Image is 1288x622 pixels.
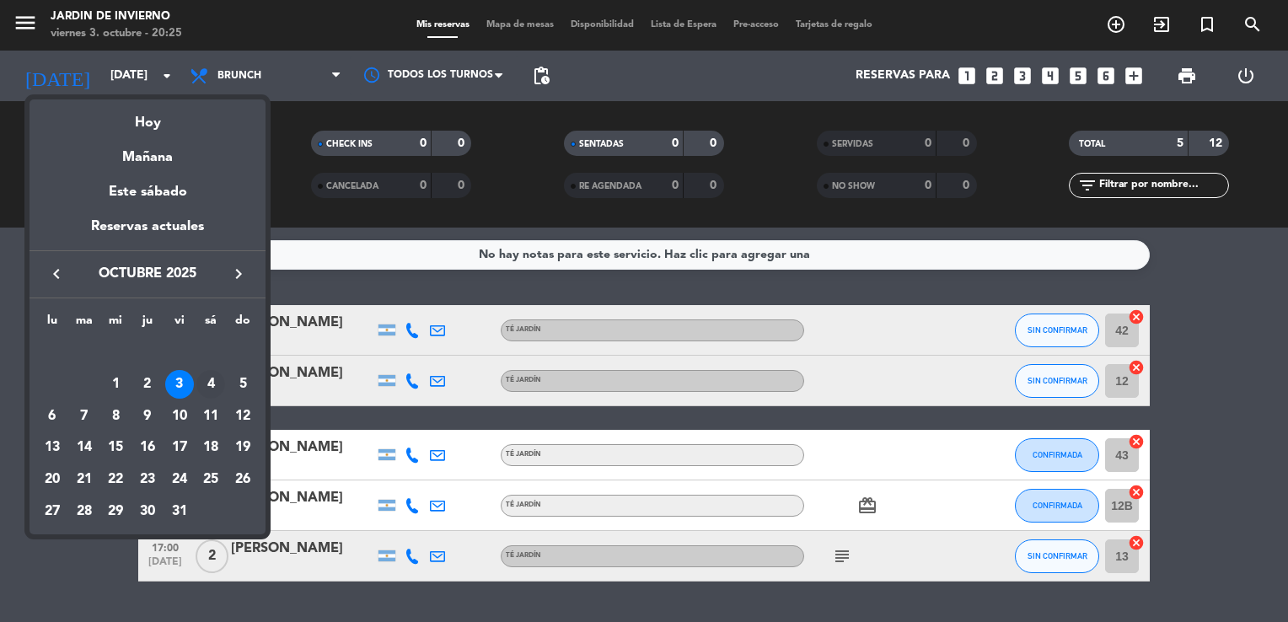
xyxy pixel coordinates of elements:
td: 8 de octubre de 2025 [99,400,131,432]
td: 6 de octubre de 2025 [36,400,68,432]
div: 28 [70,497,99,526]
th: domingo [227,311,259,337]
div: 14 [70,433,99,462]
td: 9 de octubre de 2025 [131,400,164,432]
td: 10 de octubre de 2025 [164,400,196,432]
div: 24 [165,465,194,494]
td: 15 de octubre de 2025 [99,432,131,464]
div: 15 [101,433,130,462]
div: 7 [70,402,99,431]
div: 18 [196,433,225,462]
div: 25 [196,465,225,494]
div: Este sábado [30,169,266,216]
th: jueves [131,311,164,337]
td: 22 de octubre de 2025 [99,464,131,496]
button: keyboard_arrow_right [223,263,254,285]
th: sábado [196,311,228,337]
td: 12 de octubre de 2025 [227,400,259,432]
div: 12 [228,402,257,431]
td: 26 de octubre de 2025 [227,464,259,496]
div: 3 [165,370,194,399]
div: 1 [101,370,130,399]
td: 23 de octubre de 2025 [131,464,164,496]
td: 30 de octubre de 2025 [131,496,164,528]
td: 7 de octubre de 2025 [68,400,100,432]
div: 5 [228,370,257,399]
div: 9 [133,402,162,431]
div: 6 [38,402,67,431]
td: 21 de octubre de 2025 [68,464,100,496]
td: 20 de octubre de 2025 [36,464,68,496]
div: 2 [133,370,162,399]
div: 11 [196,402,225,431]
div: 4 [196,370,225,399]
div: 30 [133,497,162,526]
td: 13 de octubre de 2025 [36,432,68,464]
button: keyboard_arrow_left [41,263,72,285]
td: 28 de octubre de 2025 [68,496,100,528]
td: 1 de octubre de 2025 [99,368,131,400]
td: 29 de octubre de 2025 [99,496,131,528]
td: 18 de octubre de 2025 [196,432,228,464]
div: 26 [228,465,257,494]
td: 25 de octubre de 2025 [196,464,228,496]
div: 8 [101,402,130,431]
div: 31 [165,497,194,526]
td: 24 de octubre de 2025 [164,464,196,496]
div: 27 [38,497,67,526]
th: miércoles [99,311,131,337]
td: 5 de octubre de 2025 [227,368,259,400]
th: lunes [36,311,68,337]
span: octubre 2025 [72,263,223,285]
div: 13 [38,433,67,462]
th: viernes [164,311,196,337]
div: 21 [70,465,99,494]
td: 27 de octubre de 2025 [36,496,68,528]
td: 17 de octubre de 2025 [164,432,196,464]
td: 31 de octubre de 2025 [164,496,196,528]
td: OCT. [36,336,259,368]
td: 11 de octubre de 2025 [196,400,228,432]
div: 20 [38,465,67,494]
div: 29 [101,497,130,526]
div: Hoy [30,99,266,134]
th: martes [68,311,100,337]
div: 23 [133,465,162,494]
div: Mañana [30,134,266,169]
div: 22 [101,465,130,494]
td: 3 de octubre de 2025 [164,368,196,400]
td: 19 de octubre de 2025 [227,432,259,464]
td: 4 de octubre de 2025 [196,368,228,400]
i: keyboard_arrow_right [228,264,249,284]
div: 10 [165,402,194,431]
div: 19 [228,433,257,462]
td: 2 de octubre de 2025 [131,368,164,400]
div: 17 [165,433,194,462]
i: keyboard_arrow_left [46,264,67,284]
td: 16 de octubre de 2025 [131,432,164,464]
td: 14 de octubre de 2025 [68,432,100,464]
div: Reservas actuales [30,216,266,250]
div: 16 [133,433,162,462]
